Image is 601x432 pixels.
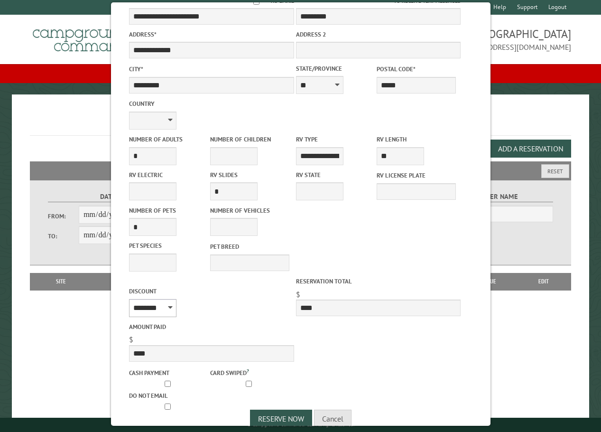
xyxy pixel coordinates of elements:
label: Number of Adults [129,135,208,144]
label: Do not email [129,391,208,400]
label: Pet species [129,241,208,250]
label: RV Electric [129,170,208,179]
button: Cancel [314,410,351,428]
label: RV Slides [210,170,289,179]
label: Cash payment [129,368,208,377]
h1: Reservations [30,110,571,136]
label: Number of Children [210,135,289,144]
img: Campground Commander [30,19,148,56]
h2: Filters [30,161,571,179]
label: City [129,65,294,74]
label: RV License Plate [377,171,456,180]
th: Dates [87,273,156,290]
span: $ [296,290,300,299]
button: Add a Reservation [490,140,571,158]
label: RV Length [377,135,456,144]
a: ? [246,367,249,374]
label: Reservation Total [296,277,461,286]
label: Address [129,30,294,39]
label: State/Province [296,64,375,73]
label: Postal Code [377,65,456,74]
label: From: [48,212,79,221]
label: Discount [129,287,294,296]
th: Site [35,273,87,290]
small: © Campground Commander LLC. All rights reserved. [247,422,354,428]
label: To: [48,232,79,241]
label: RV Type [296,135,375,144]
th: Edit [517,273,571,290]
button: Reserve Now [250,410,312,428]
span: $ [129,335,133,344]
label: Amount paid [129,322,294,331]
label: RV State [296,170,375,179]
label: Number of Vehicles [210,206,289,215]
label: Pet breed [210,242,289,251]
label: Dates [48,191,172,202]
label: Address 2 [296,30,461,39]
button: Reset [541,164,569,178]
label: Card swiped [210,367,289,377]
label: Country [129,99,294,108]
label: Number of Pets [129,206,208,215]
label: Customer Name [429,191,554,202]
th: Due [466,273,517,290]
